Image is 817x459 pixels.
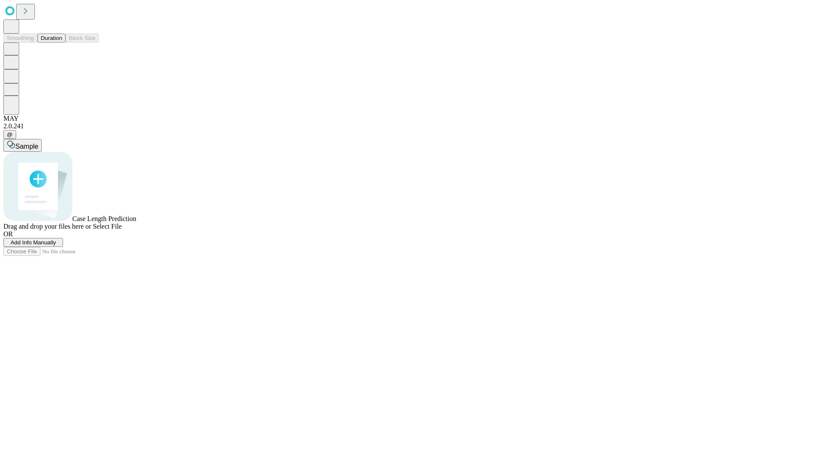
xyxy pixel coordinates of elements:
[3,115,814,122] div: MAY
[93,223,122,230] span: Select File
[3,230,13,238] span: OR
[3,223,91,230] span: Drag and drop your files here or
[3,139,42,152] button: Sample
[37,34,66,42] button: Duration
[7,131,13,138] span: @
[3,34,37,42] button: Smoothing
[66,34,99,42] button: Block Size
[11,239,56,246] span: Add Info Manually
[72,215,136,222] span: Case Length Prediction
[3,130,16,139] button: @
[3,122,814,130] div: 2.0.241
[3,238,63,247] button: Add Info Manually
[15,143,38,150] span: Sample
